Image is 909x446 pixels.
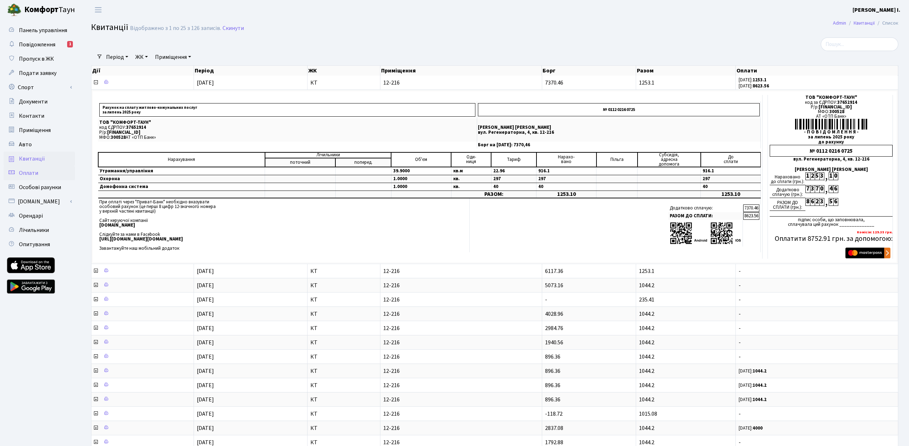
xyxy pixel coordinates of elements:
[822,16,909,31] nav: breadcrumb
[383,425,539,431] span: 12-216
[770,198,805,211] div: РАЗОМ ДО СПЛАТИ (грн.):
[310,382,377,388] span: КТ
[197,424,214,432] span: [DATE]
[335,158,391,167] td: поперед.
[4,166,75,180] a: Оплати
[383,382,539,388] span: 12-216
[739,396,766,403] small: [DATE]:
[478,125,760,130] p: [PERSON_NAME] [PERSON_NAME]
[197,282,214,289] span: [DATE]
[639,396,654,404] span: 1044.2
[380,66,542,76] th: Приміщення
[451,183,491,191] td: кв.
[103,51,131,63] a: Період
[639,267,654,275] span: 1253.1
[845,248,890,258] img: Masterpass
[536,152,596,167] td: Нарахо- вано
[383,440,539,445] span: 12-216
[4,23,75,37] a: Панель управління
[739,382,766,389] small: [DATE]:
[310,354,377,360] span: КТ
[451,152,491,167] td: Оди- ниця
[743,212,759,220] td: 8623.56
[197,367,214,375] span: [DATE]
[19,112,44,120] span: Контакти
[545,353,560,361] span: 896.36
[24,4,75,16] span: Таун
[133,51,151,63] a: ЖК
[197,296,214,304] span: [DATE]
[739,411,895,417] span: -
[770,172,805,185] div: Нараховано до сплати (грн.):
[545,367,560,375] span: 896.36
[197,381,214,389] span: [DATE]
[542,66,636,76] th: Борг
[383,368,539,374] span: 12-216
[739,440,895,445] span: -
[819,198,824,206] div: 3
[810,185,815,193] div: 3
[770,157,893,162] div: вул. Регенераторна, 4, кв. 12-216
[310,283,377,288] span: КТ
[701,191,761,198] td: 1253.10
[853,6,900,14] a: [PERSON_NAME] І.
[639,310,654,318] span: 1044.2
[770,95,893,100] div: ТОВ "КОМФОРТ-ТАУН"
[805,185,810,193] div: 7
[19,55,54,63] span: Пропуск в ЖК
[24,4,59,15] b: Комфорт
[770,167,893,172] div: [PERSON_NAME] [PERSON_NAME]
[99,222,135,228] b: [DOMAIN_NAME]
[383,340,539,345] span: 12-216
[824,185,829,193] div: ,
[639,367,654,375] span: 1044.2
[310,397,377,402] span: КТ
[4,37,75,52] a: Повідомлення1
[491,152,536,167] td: Тариф
[639,324,654,332] span: 1044.2
[99,135,475,140] p: МФО: АТ «ОТП Банк»
[668,212,743,220] td: РАЗОМ ДО СПЛАТИ:
[739,83,769,89] small: [DATE]:
[739,425,763,431] small: [DATE]:
[98,152,265,167] td: Нарахування
[753,368,766,374] b: 1044.2
[770,140,893,145] div: до рахунку
[19,41,55,49] span: Повідомлення
[19,126,51,134] span: Приміщення
[739,325,895,331] span: -
[99,103,475,117] p: Рахунок на сплату житлово-комунальних послуг за липень 2025 року
[770,105,893,110] div: Р/р:
[701,152,761,167] td: До cплати
[98,183,265,191] td: Домофонна система
[310,325,377,331] span: КТ
[639,282,654,289] span: 1044.2
[478,103,760,116] p: № 0112 0216 0725
[545,410,563,418] span: -118.72
[98,175,265,183] td: Охорона
[875,19,898,27] li: Список
[753,382,766,389] b: 1044.2
[701,167,761,175] td: 916.1
[815,172,819,180] div: 5
[19,240,50,248] span: Опитування
[197,396,214,404] span: [DATE]
[310,311,377,317] span: КТ
[391,175,451,183] td: 1.0000
[805,172,810,180] div: 1
[451,167,491,175] td: кв.м
[639,353,654,361] span: 1044.2
[536,175,596,183] td: 297
[753,425,763,431] b: 4000
[19,69,56,77] span: Подати заявку
[383,411,539,417] span: 12-216
[753,77,766,83] b: 1253.1
[770,135,893,140] div: за липень 2025 року
[491,183,536,191] td: 40
[639,296,654,304] span: 235.41
[99,120,475,125] p: ТОВ "КОМФОРТ-ТАУН"
[4,95,75,109] a: Документи
[833,19,846,27] a: Admin
[545,296,547,304] span: -
[829,198,833,206] div: 5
